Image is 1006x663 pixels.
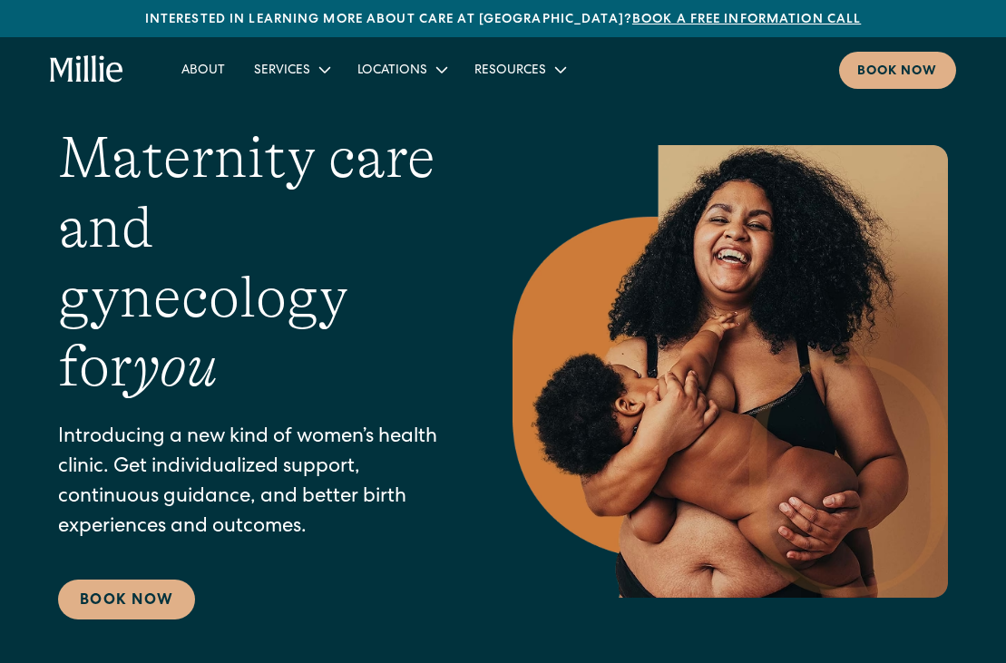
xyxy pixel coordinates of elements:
[632,14,861,26] a: Book a free information call
[513,145,948,598] img: Smiling mother with her baby in arms, celebrating body positivity and the nurturing bond of postp...
[839,52,956,89] a: Book now
[58,123,440,402] h1: Maternity care and gynecology for
[343,54,460,84] div: Locations
[239,54,343,84] div: Services
[58,580,195,619] a: Book Now
[460,54,579,84] div: Resources
[857,63,938,82] div: Book now
[132,334,218,399] em: you
[58,424,440,543] p: Introducing a new kind of women’s health clinic. Get individualized support, continuous guidance,...
[357,62,427,81] div: Locations
[50,55,122,83] a: home
[474,62,546,81] div: Resources
[254,62,310,81] div: Services
[167,54,239,84] a: About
